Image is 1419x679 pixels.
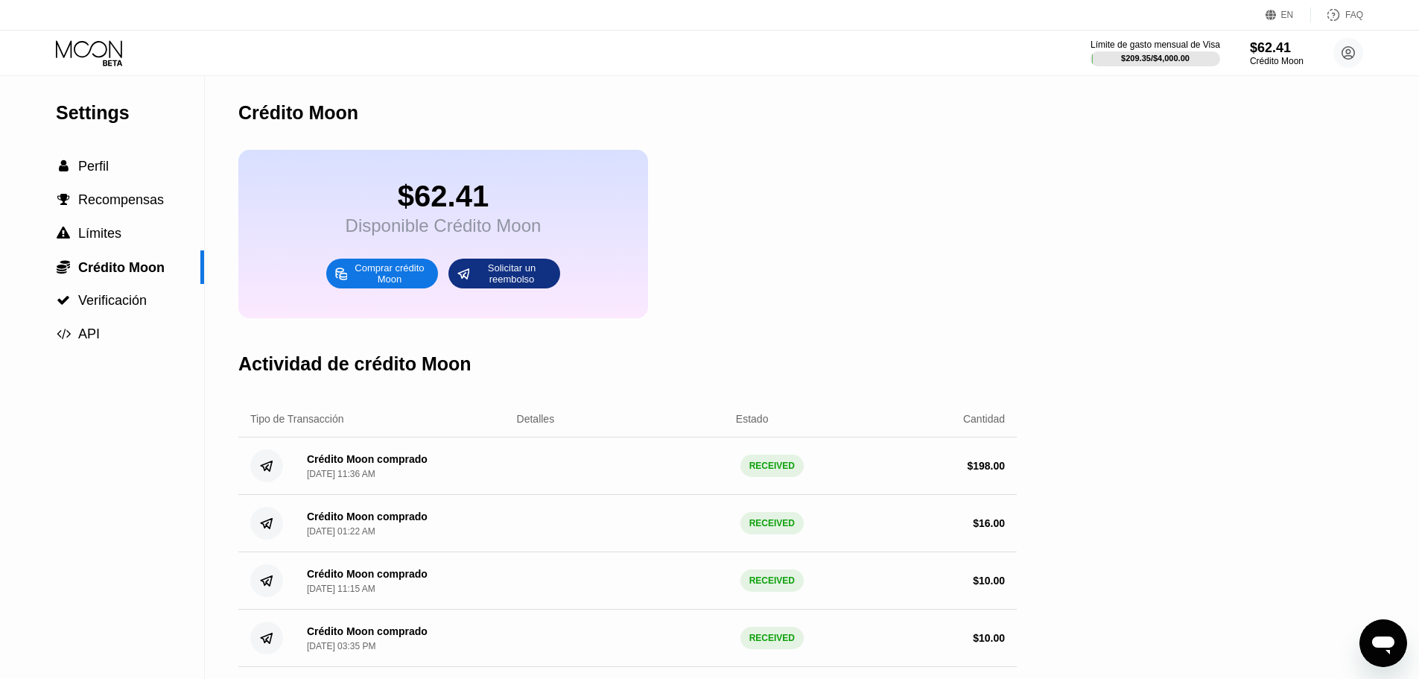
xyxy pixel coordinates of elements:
span:  [57,327,71,341]
span:  [57,259,70,274]
div: Límite de gasto mensual de Visa [1091,40,1220,50]
div: Tipo de Transacción [250,413,344,425]
div: $209.35 / $4,000.00 [1121,54,1190,63]
div: $62.41 [346,180,542,213]
div:  [56,294,71,307]
div: RECEIVED [740,627,804,649]
div: Crédito Moon comprado [307,511,428,522]
div: [DATE] 01:22 AM [307,526,375,537]
div:  [56,259,71,274]
div: Límite de gasto mensual de Visa$209.35/$4,000.00 [1091,40,1220,66]
div:  [56,193,71,206]
div: Solicitar un reembolso [448,259,560,288]
div: [DATE] 11:36 AM [307,469,375,479]
div: Crédito Moon [1250,56,1304,66]
div: RECEIVED [740,455,804,477]
div: FAQ [1311,7,1363,22]
div: Settings [56,102,204,124]
span:  [57,294,70,307]
div: [DATE] 11:15 AM [307,584,375,594]
div: Crédito Moon comprado [307,453,428,465]
div: Actividad de crédito Moon [238,353,472,375]
span:  [59,160,69,173]
div: EN [1266,7,1311,22]
div: Estado [736,413,769,425]
div: RECEIVED [740,512,804,534]
div: Crédito Moon [238,102,358,124]
iframe: Botón para iniciar la ventana de mensajería [1359,619,1407,667]
div: Crédito Moon comprado [307,568,428,580]
div:  [56,327,71,341]
div:  [56,227,71,240]
span: Crédito Moon [78,260,165,275]
div: Solicitar un reembolso [471,262,553,285]
div: $ 198.00 [967,460,1005,472]
div: Comprar crédito Moon [326,259,438,288]
span: API [78,326,100,341]
div: Detalles [517,413,555,425]
div: $62.41 [1250,40,1304,56]
span: Perfil [78,159,109,174]
div: $62.41Crédito Moon [1250,40,1304,66]
div: $ 16.00 [973,517,1005,529]
div: RECEIVED [740,569,804,592]
div: [DATE] 03:35 PM [307,641,375,651]
span:  [57,193,70,206]
div: FAQ [1345,10,1363,20]
span: Verificación [78,293,147,308]
span: Límites [78,226,121,241]
div: $ 10.00 [973,632,1005,644]
span:  [57,227,70,240]
div: EN [1281,10,1294,20]
span: Recompensas [78,192,164,207]
div:  [56,160,71,173]
div: Cantidad [963,413,1005,425]
div: Crédito Moon comprado [307,625,428,637]
div: Disponible Crédito Moon [346,215,542,236]
div: $ 10.00 [973,575,1005,587]
div: Comprar crédito Moon [349,262,431,285]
